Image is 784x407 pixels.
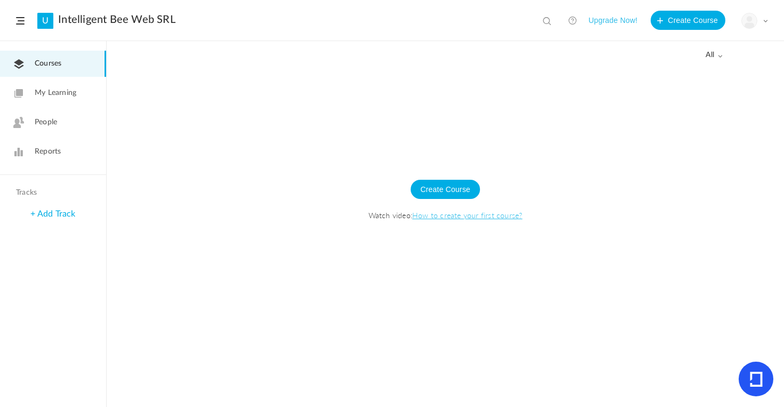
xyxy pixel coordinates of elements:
span: Watch video: [117,210,773,220]
span: People [35,117,57,128]
span: My Learning [35,87,76,99]
button: Upgrade Now! [588,11,637,30]
button: Create Course [651,11,725,30]
span: Courses [35,58,61,69]
img: user-image.png [742,13,757,28]
span: all [706,51,723,60]
span: Reports [35,146,61,157]
a: U [37,13,53,29]
button: Create Course [411,180,480,199]
a: + Add Track [30,210,75,218]
a: How to create your first course? [412,210,522,220]
h4: Tracks [16,188,87,197]
a: Intelligent Bee Web SRL [58,13,175,26]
